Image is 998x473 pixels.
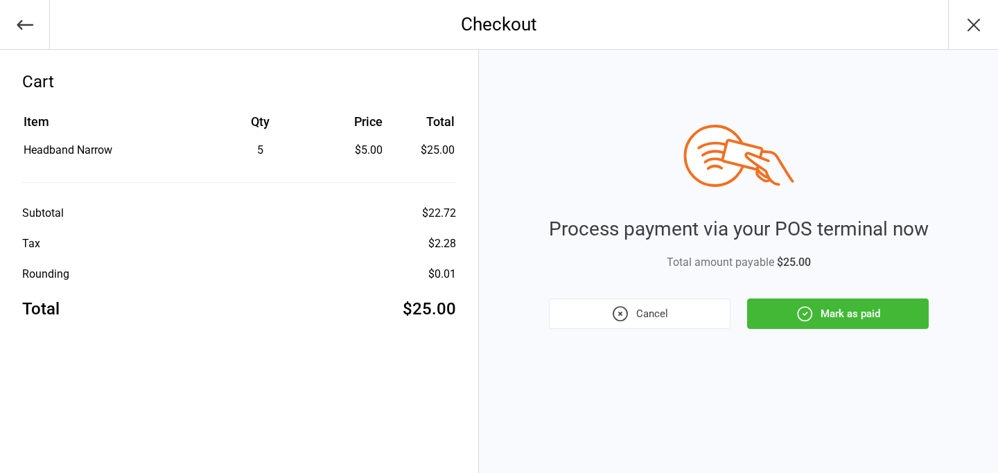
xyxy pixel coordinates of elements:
div: Tax [22,235,40,252]
button: Cancel [549,298,730,329]
th: Total [388,112,455,141]
div: Price [323,112,383,131]
div: $22.72 [422,205,456,222]
div: $25.00 [403,296,456,321]
td: $25.00 [388,142,455,159]
th: Qty [199,112,322,141]
span: $25.00 [777,256,811,269]
th: Item [24,112,198,141]
span: Headband Narrow [24,143,112,157]
div: Total amount payable [549,254,929,271]
div: Total [22,296,60,321]
div: Process payment via your POS terminal now [549,215,929,244]
div: Rounding [22,266,69,283]
button: Mark as paid [747,298,929,329]
div: Cart [22,69,456,94]
div: $0.01 [428,266,456,283]
div: $2.28 [428,235,456,252]
div: $5.00 [323,142,383,159]
div: 5 [199,142,322,159]
div: Subtotal [22,205,64,222]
